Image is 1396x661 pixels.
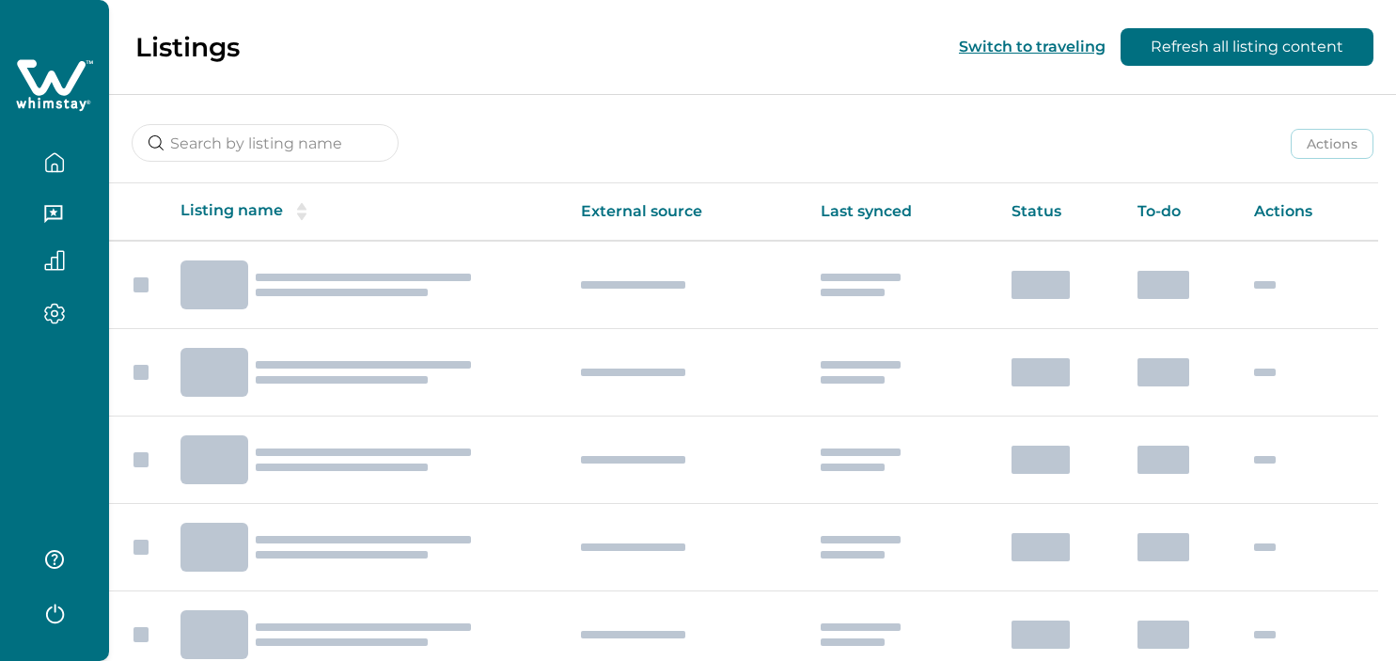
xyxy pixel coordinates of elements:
[996,183,1122,241] th: Status
[132,124,399,162] input: Search by listing name
[1239,183,1378,241] th: Actions
[135,31,240,63] p: Listings
[1121,28,1373,66] button: Refresh all listing content
[959,38,1106,55] button: Switch to traveling
[806,183,997,241] th: Last synced
[165,183,566,241] th: Listing name
[283,202,321,221] button: sorting
[566,183,805,241] th: External source
[1122,183,1238,241] th: To-do
[1291,129,1373,159] button: Actions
